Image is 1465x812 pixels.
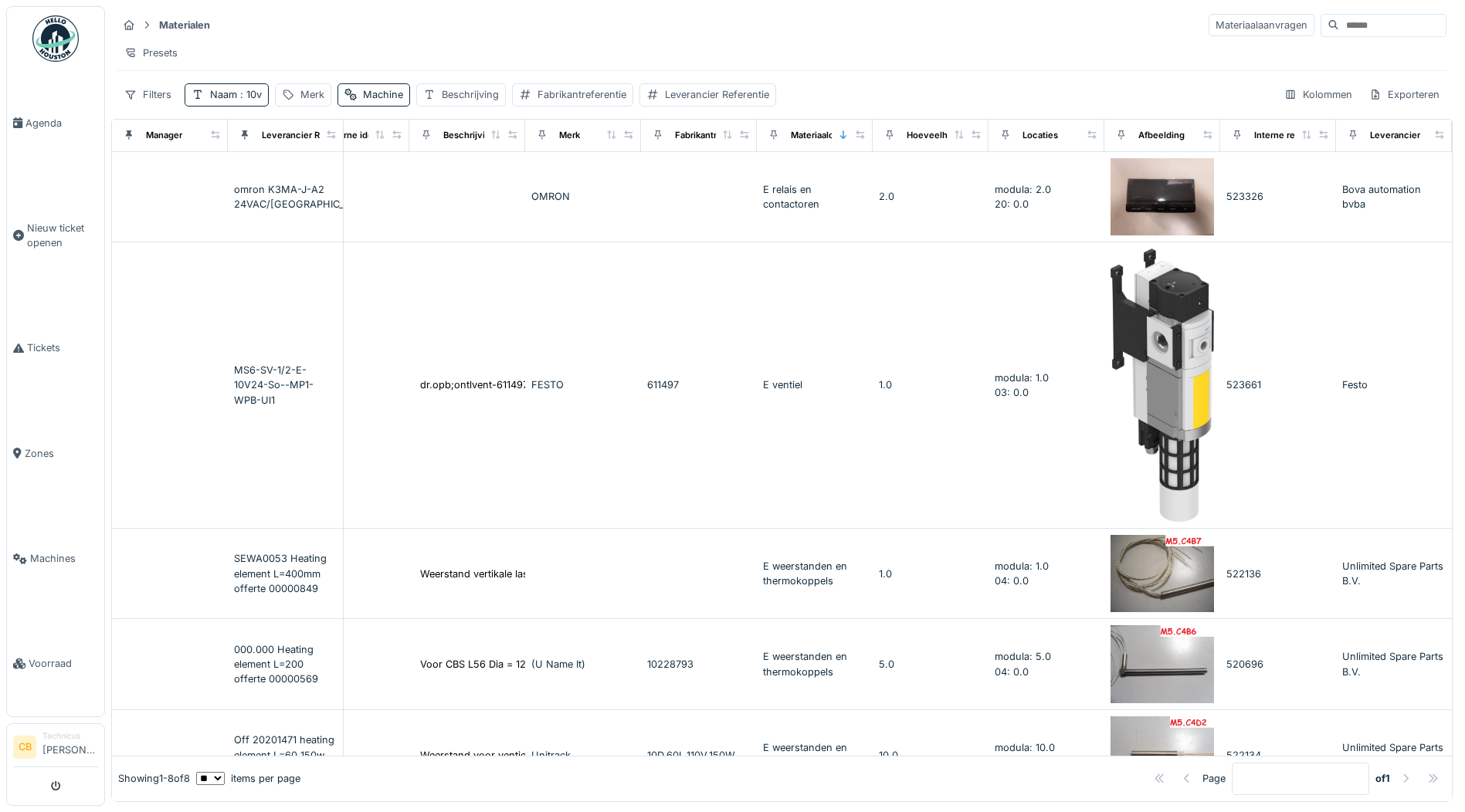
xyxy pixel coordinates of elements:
[7,70,104,175] a: Agenda
[1138,129,1185,142] div: Afbeelding
[763,182,866,211] div: E relais en contactoren
[879,189,982,204] div: 2.0
[879,657,982,672] div: 5.0
[234,553,327,594] span: SEWA0053 Heating element L=400mm offerte 00000849
[995,666,1029,678] span: 04: 0.0
[531,189,635,204] div: OMRON
[29,656,98,671] span: Voorraad
[1226,377,1330,392] div: 523661
[234,364,314,405] span: MS6-SV-1/2-E-10V24-So--MP1-WPB-Ul1
[1111,716,1214,794] img: VerwarmingsWeerstand 10D.60L.110V.150W.
[879,377,982,392] div: 1.0
[665,87,769,102] div: Leverancier Referentie
[442,87,499,102] div: Beschrijving
[7,506,104,611] a: Machines
[234,184,373,210] span: omron K3MA-J-A2 24VAC/[GEOGRAPHIC_DATA]
[763,559,866,588] div: E weerstanden en thermokoppels
[42,730,98,742] div: Technicus
[907,129,961,142] div: Hoeveelheid
[1022,129,1058,142] div: Locaties
[237,89,262,100] span: : 10v
[791,129,869,142] div: Materiaalcategorie
[763,377,866,392] div: E ventiel
[995,198,1029,210] span: 20: 0.0
[443,129,496,142] div: Beschrijving
[234,734,334,775] span: Off 20201471 heating element L=60 150w 110vac
[1370,129,1420,142] div: Leverancier
[420,657,676,672] div: Voor CBS L56 Dia = 12mm / L = 200mm / 500W / 110V
[25,116,98,130] span: Agenda
[1226,657,1330,672] div: 520696
[363,87,403,102] div: Machine
[27,221,98,250] span: Nieuw ticket openen
[1254,129,1301,142] div: Interne ref.
[531,657,635,672] div: (U Name It)
[1209,14,1314,36] div: Materiaalaanvragen
[196,771,300,786] div: items per page
[1111,249,1214,522] img: Drukopbouw- FESTO MS6-SV-1/2-E-10V24-SO-A4-MP1-WPB-UL1
[7,611,104,716] a: Voorraad
[1226,189,1330,204] div: 523326
[995,184,1051,195] span: modula: 2.0
[647,657,751,672] div: 10228793
[995,651,1051,662] span: modula: 5.0
[531,748,635,763] div: Unitrack
[420,567,656,581] div: Weerstand vertikale lasbalk Van SERAM Dia = 10...
[1226,748,1330,763] div: 522134
[42,730,98,763] li: [PERSON_NAME]
[118,771,190,786] div: Showing 1 - 8 of 8
[27,340,98,355] span: Tickets
[146,129,182,142] div: Manager
[234,644,318,685] span: 000.000 Heating element L=200 offerte 00000569
[300,657,403,672] div: 520696
[1362,83,1446,106] div: Exporteren
[25,446,98,461] span: Zones
[1342,379,1368,391] span: Festo
[153,18,216,32] strong: Materialen
[995,575,1029,587] span: 04: 0.0
[1342,184,1421,210] span: Bova automation bvba
[1277,83,1359,106] div: Kolommen
[300,377,403,392] div: 523661
[117,83,178,106] div: Filters
[13,736,36,759] li: CB
[13,730,98,767] a: CB Technicus[PERSON_NAME]
[420,377,660,392] div: dr.opb;ontlvent-611497-lijn 58 Van OPEM - Festo...
[117,42,185,64] div: Presets
[7,175,104,296] a: Nieuw ticket openen
[995,387,1029,398] span: 03: 0.0
[1111,158,1214,236] img: processmeter K3MA-J-A2 24VAC/DC 4-20mA/0-10V 2out
[1375,771,1390,786] strong: of 1
[1342,560,1443,587] span: Unlimited Spare Parts B.V.
[7,296,104,401] a: Tickets
[675,129,755,142] div: Fabrikantreferentie
[531,377,635,392] div: FESTO
[647,748,751,763] div: 10D.60L.110V.150W.
[879,748,982,763] div: 10.0
[1111,625,1214,703] img: VerwarmingsWeerstand 10228793 500W 110V
[210,87,262,102] div: Naam
[995,742,1055,753] span: modula: 10.0
[763,740,866,770] div: E weerstanden en thermokoppels
[30,551,98,566] span: Machines
[300,567,403,581] div: 522136
[538,87,626,102] div: Fabrikantreferentie
[262,129,358,142] div: Leverancier Referentie
[300,87,324,102] div: Merk
[1202,771,1226,786] div: Page
[995,560,1049,572] span: modula: 1.0
[420,748,658,763] div: Weerstand voor ventielstation Van SERAM Dia = ...
[995,372,1049,384] span: modula: 1.0
[300,189,403,204] div: 523326
[559,129,580,142] div: Merk
[300,748,403,763] div: 522134
[879,567,982,581] div: 1.0
[7,401,104,506] a: Zones
[763,649,866,678] div: E weerstanden en thermokoppels
[1342,651,1443,677] span: Unlimited Spare Parts B.V.
[1111,535,1214,613] img: VerwarmingsWeerstand 110V500W 2007
[1342,742,1443,768] span: Unlimited Spare Parts B.V.
[647,377,751,392] div: 611497
[1226,567,1330,581] div: 522136
[32,15,79,62] img: Badge_color-CXgf-gQk.svg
